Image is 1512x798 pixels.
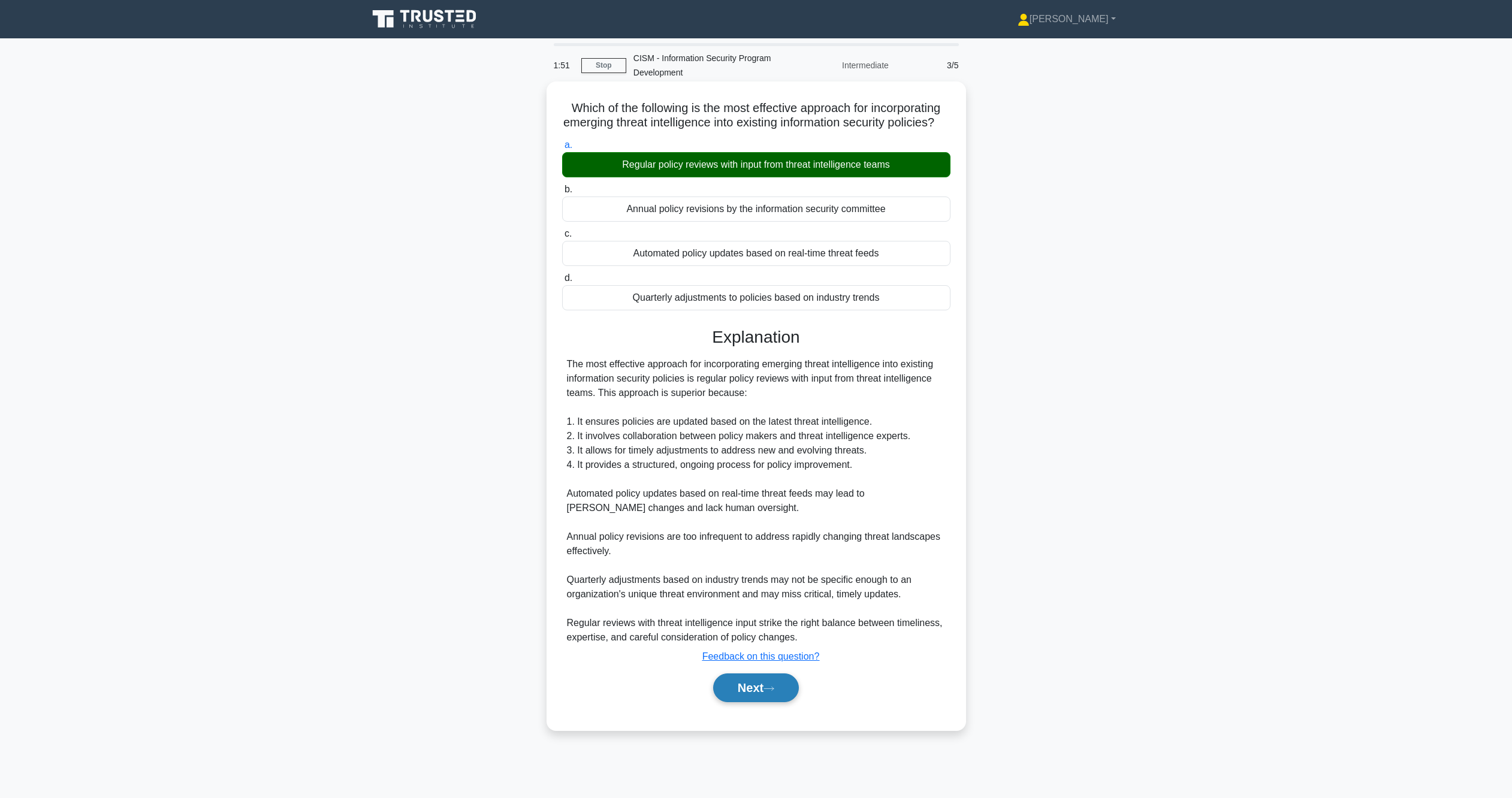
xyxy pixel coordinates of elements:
[896,53,966,77] div: 3/5
[713,673,799,702] button: Next
[547,53,581,77] div: 1:51
[569,327,943,347] h3: Explanation
[562,152,950,177] div: Regular policy reviews with input from threat intelligence teams
[562,285,950,310] div: Quarterly adjustments to policies based on industry trends
[989,7,1145,31] a: [PERSON_NAME]
[791,53,896,77] div: Intermediate
[626,46,791,84] div: CISM - Information Security Program Development
[581,58,626,73] a: Stop
[561,101,952,131] h5: Which of the following is the most effective approach for incorporating emerging threat intellige...
[565,140,572,150] span: a.
[565,228,572,238] span: c.
[562,241,950,266] div: Automated policy updates based on real-time threat feeds
[565,184,572,194] span: b.
[565,273,572,283] span: d.
[562,197,950,222] div: Annual policy revisions by the information security committee
[702,651,820,661] a: Feedback on this question?
[567,357,946,645] div: The most effective approach for incorporating emerging threat intelligence into existing informat...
